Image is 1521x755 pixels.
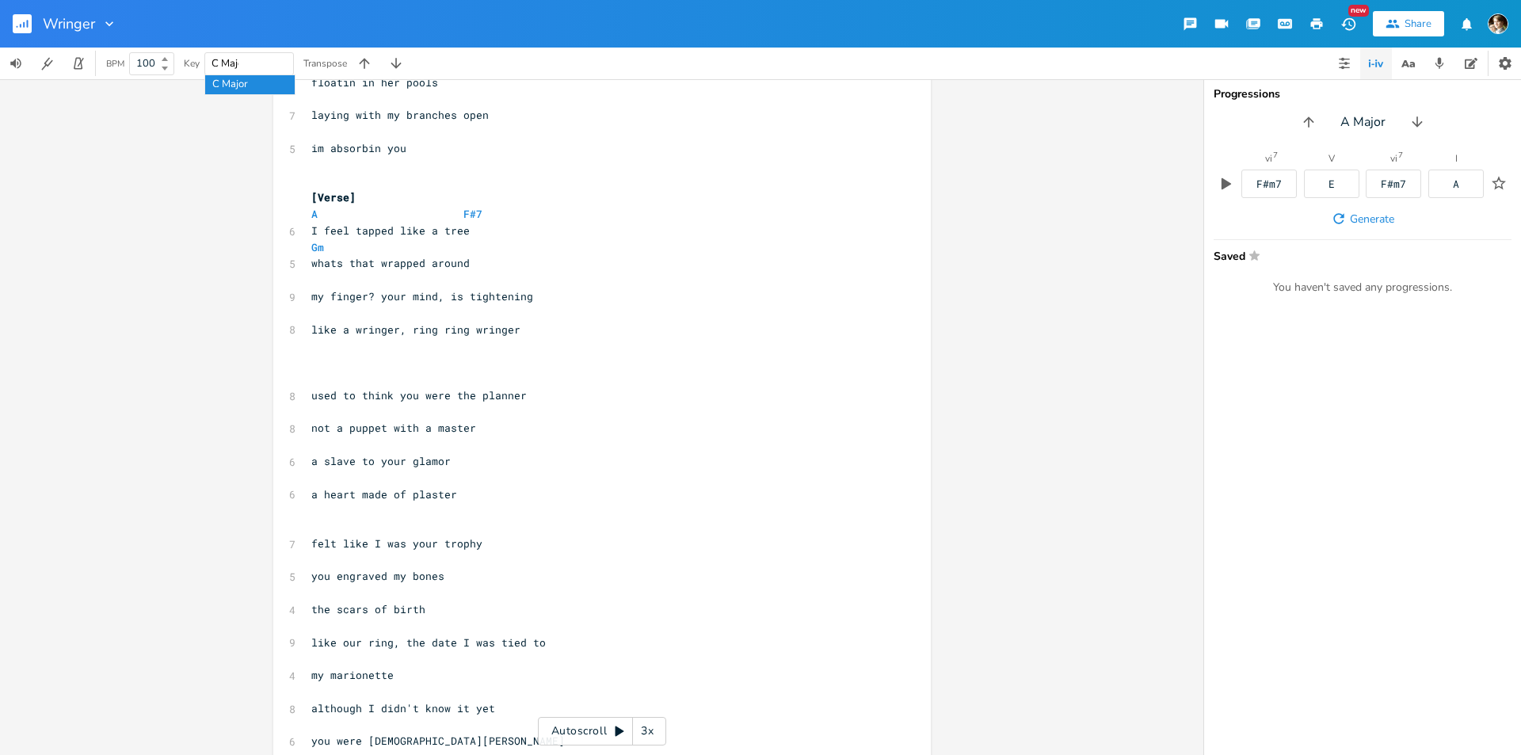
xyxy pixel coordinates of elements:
sup: 7 [1273,151,1278,159]
button: Generate [1325,204,1401,233]
div: Transpose [303,59,347,68]
div: A [1453,179,1459,189]
div: E [1328,179,1335,189]
div: Key [184,59,200,68]
div: vi [1265,154,1272,163]
div: C Major [205,75,295,94]
span: whats that wrapped around [311,256,470,270]
div: vi [1390,154,1397,163]
div: You haven't saved any progressions. [1214,280,1511,295]
span: a heart made of plaster [311,487,457,501]
span: [Verse] [311,190,356,204]
div: Progressions [1214,89,1511,100]
span: im absorbin you [311,141,406,155]
img: Robert Wise [1488,13,1508,34]
span: a slave to your glamor [311,454,451,468]
span: like a wringer, ring ring wringer [311,322,520,337]
span: not a puppet with a master [311,421,476,435]
span: Gm [311,240,324,254]
span: I feel tapped like a tree [311,223,470,238]
span: Wringer [43,17,95,31]
div: 3x [633,717,661,745]
span: my finger? your mind, is tightening [311,289,533,303]
div: New [1348,5,1369,17]
span: felt like I was your trophy [311,536,482,551]
button: New [1332,10,1364,38]
div: F#m7 [1381,179,1406,189]
div: Share [1405,17,1431,31]
div: I [1455,154,1458,163]
span: you were [DEMOGRAPHIC_DATA][PERSON_NAME] [311,734,565,748]
span: Generate [1350,212,1394,227]
span: although I didn't know it yet [311,701,495,715]
span: F#7 [463,207,482,221]
div: F#m7 [1256,179,1282,189]
span: my marionette [311,668,394,682]
span: floatin in her pools [311,75,438,90]
div: BPM [106,59,124,68]
span: A Major [1340,113,1386,132]
span: you engraved my bones [311,569,444,583]
span: the scars of birth [311,602,425,616]
span: like our ring, the date I was tied to [311,635,546,650]
div: Autoscroll [538,717,666,745]
span: used to think you were the planner [311,388,527,402]
sup: 7 [1398,151,1403,159]
div: V [1328,154,1335,163]
span: laying with my branches open [311,108,489,122]
span: Saved [1214,250,1502,261]
span: A [311,207,318,221]
button: Share [1373,11,1444,36]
